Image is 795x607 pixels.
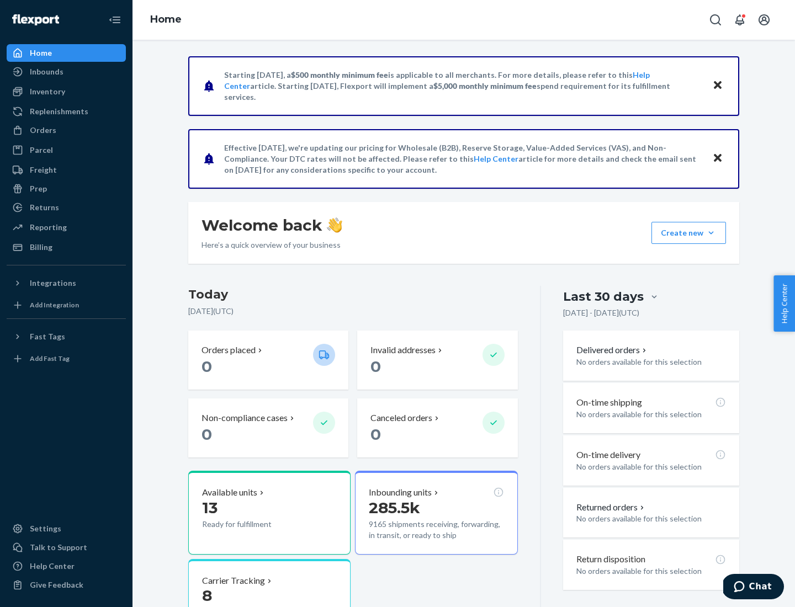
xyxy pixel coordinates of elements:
button: Inbounding units285.5k9165 shipments receiving, forwarding, in transit, or ready to ship [355,471,517,555]
a: Home [7,44,126,62]
p: No orders available for this selection [576,513,726,524]
p: Carrier Tracking [202,574,265,587]
p: Canceled orders [370,412,432,424]
div: Give Feedback [30,579,83,590]
button: Close [711,78,725,94]
button: Orders placed 0 [188,331,348,390]
p: Non-compliance cases [202,412,288,424]
div: Prep [30,183,47,194]
div: Reporting [30,222,67,233]
img: Flexport logo [12,14,59,25]
p: Available units [202,486,257,499]
p: Ready for fulfillment [202,519,304,530]
p: Inbounding units [369,486,432,499]
h1: Welcome back [202,215,342,235]
p: Effective [DATE], we're updating our pricing for Wholesale (B2B), Reserve Storage, Value-Added Se... [224,142,702,175]
p: No orders available for this selection [576,409,726,420]
button: Give Feedback [7,576,126,594]
span: 13 [202,498,218,517]
a: Help Center [474,154,518,163]
div: Talk to Support [30,542,87,553]
p: Starting [DATE], a is applicable to all merchants. For more details, please refer to this article... [224,70,702,103]
p: 9165 shipments receiving, forwarding, in transit, or ready to ship [369,519,504,541]
button: Open Search Box [704,9,727,31]
button: Create new [651,222,726,244]
a: Settings [7,520,126,537]
div: Fast Tags [30,331,65,342]
iframe: Opens a widget where you can chat to one of our agents [723,574,784,601]
img: hand-wave emoji [327,217,342,233]
div: Integrations [30,278,76,289]
a: Reporting [7,219,126,236]
button: Invalid addresses 0 [357,331,517,390]
span: 285.5k [369,498,420,517]
button: Canceled orders 0 [357,398,517,457]
button: Open notifications [729,9,751,31]
a: Parcel [7,141,126,159]
p: Invalid addresses [370,344,436,356]
div: Add Integration [30,300,79,310]
div: Inventory [30,86,65,97]
div: Returns [30,202,59,213]
div: Settings [30,523,61,534]
p: Return disposition [576,553,645,566]
button: Close [711,151,725,167]
button: Help Center [773,275,795,332]
button: Available units13Ready for fulfillment [188,471,351,555]
a: Returns [7,199,126,216]
p: No orders available for this selection [576,461,726,472]
span: 0 [202,425,212,444]
span: $500 monthly minimum fee [291,70,388,79]
a: Help Center [7,557,126,575]
a: Freight [7,161,126,179]
h3: Today [188,286,518,303]
p: Here’s a quick overview of your business [202,239,342,251]
span: 8 [202,586,212,605]
a: Billing [7,238,126,256]
p: No orders available for this selection [576,356,726,368]
div: Freight [30,164,57,175]
span: 0 [370,357,381,376]
span: 0 [202,357,212,376]
ol: breadcrumbs [141,4,190,36]
p: No orders available for this selection [576,566,726,577]
button: Integrations [7,274,126,292]
span: 0 [370,425,381,444]
p: On-time delivery [576,449,640,461]
div: Last 30 days [563,288,644,305]
a: Orders [7,121,126,139]
button: Talk to Support [7,539,126,556]
a: Replenishments [7,103,126,120]
p: [DATE] ( UTC ) [188,306,518,317]
span: $5,000 monthly minimum fee [433,81,537,90]
a: Add Integration [7,296,126,314]
a: Prep [7,180,126,198]
div: Home [30,47,52,58]
a: Inventory [7,83,126,100]
div: Add Fast Tag [30,354,70,363]
p: On-time shipping [576,396,642,409]
a: Add Fast Tag [7,350,126,368]
p: [DATE] - [DATE] ( UTC ) [563,307,639,318]
p: Orders placed [202,344,256,356]
div: Orders [30,125,56,136]
a: Inbounds [7,63,126,81]
button: Non-compliance cases 0 [188,398,348,457]
div: Billing [30,242,52,253]
button: Delivered orders [576,344,649,356]
button: Fast Tags [7,328,126,345]
button: Returned orders [576,501,646,514]
a: Home [150,13,182,25]
div: Inbounds [30,66,63,77]
div: Replenishments [30,106,88,117]
div: Help Center [30,561,75,572]
div: Parcel [30,145,53,156]
button: Close Navigation [104,9,126,31]
button: Open account menu [753,9,775,31]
